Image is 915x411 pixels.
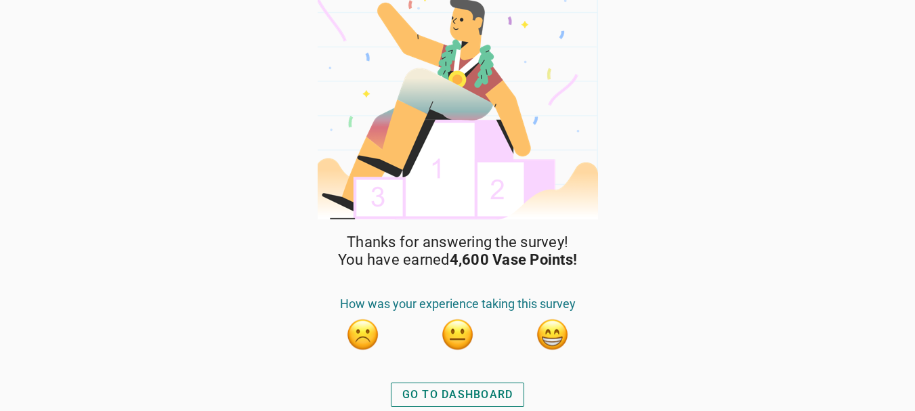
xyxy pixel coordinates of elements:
div: How was your experience taking this survey [316,297,600,318]
span: You have earned [338,251,577,269]
button: GO TO DASHBOARD [391,383,525,407]
span: Thanks for answering the survey! [347,234,568,251]
div: GO TO DASHBOARD [402,387,513,403]
strong: 4,600 Vase Points! [450,251,578,268]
